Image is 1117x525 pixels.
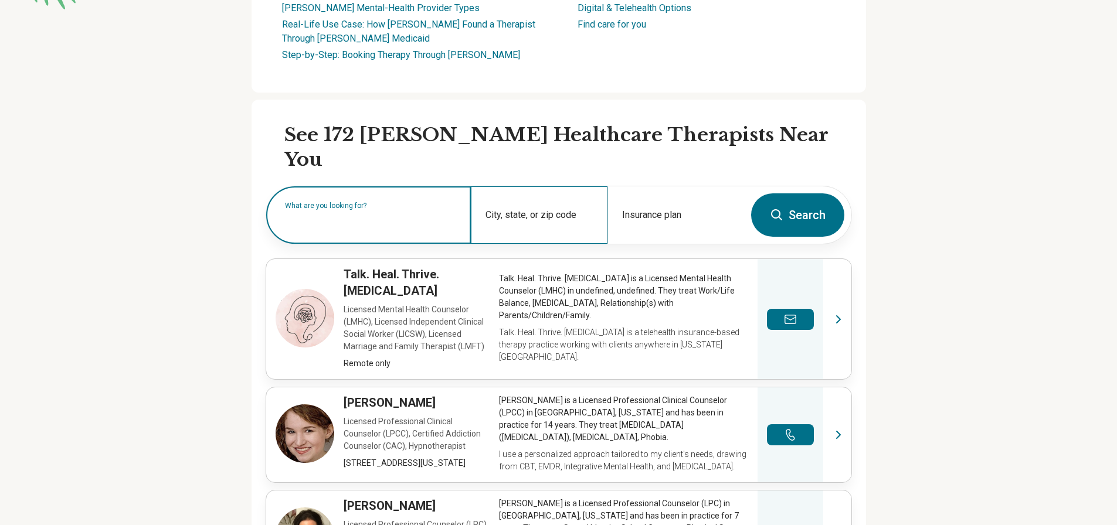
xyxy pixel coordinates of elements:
[578,19,646,30] a: Find care for you
[578,2,691,13] a: Digital & Telehealth Options
[285,202,457,209] label: What are you looking for?
[282,19,535,44] a: Real-Life Use Case: How [PERSON_NAME] Found a Therapist Through [PERSON_NAME] Medicaid
[282,49,520,60] a: Step-by-Step: Booking Therapy Through [PERSON_NAME]
[751,193,844,237] button: Search
[767,309,814,330] button: Send a message
[284,123,852,172] h2: See 172 [PERSON_NAME] Healthcare Therapists Near You
[767,424,814,445] button: Make a phone call
[282,2,480,13] a: [PERSON_NAME] Mental-Health Provider Types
